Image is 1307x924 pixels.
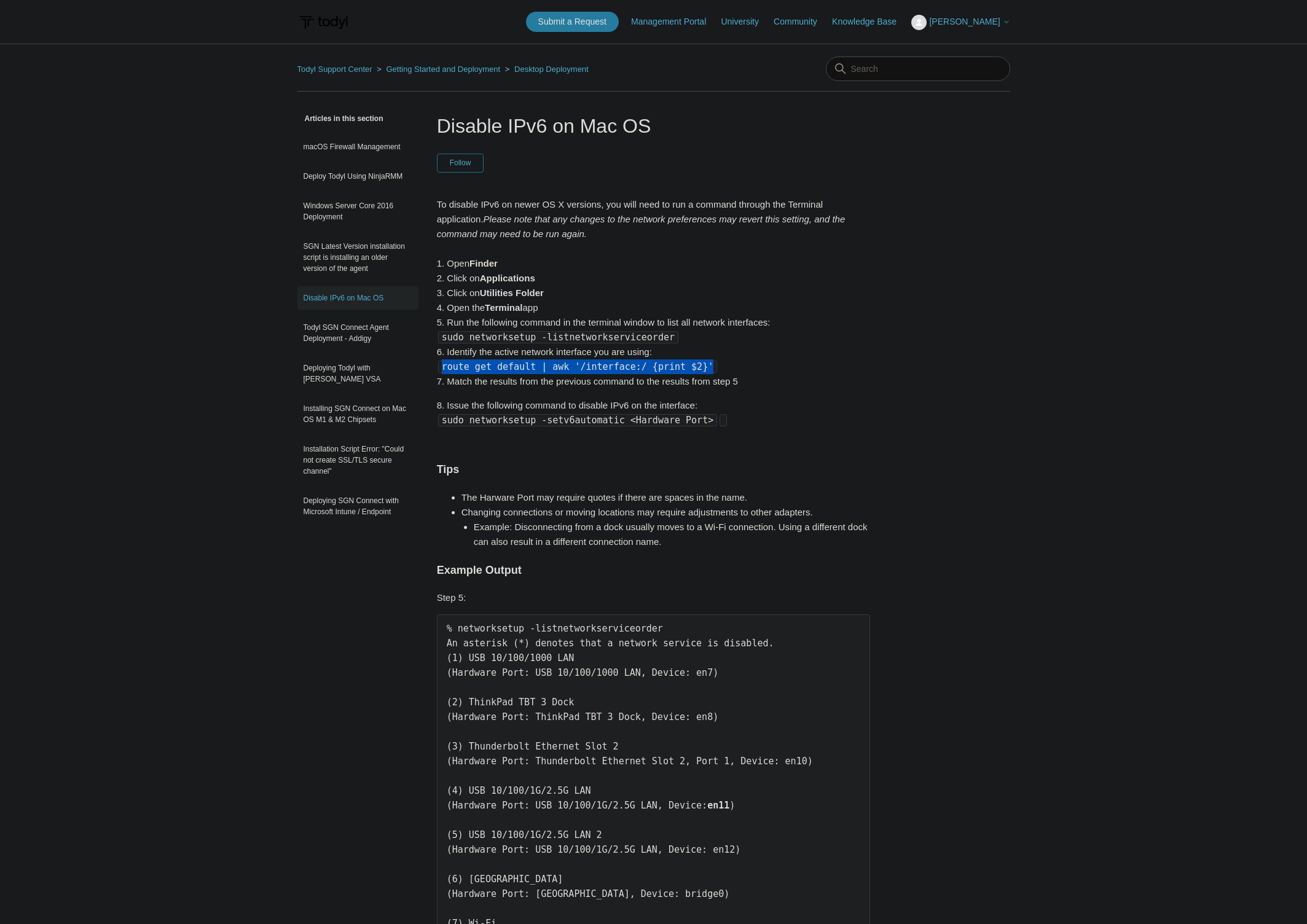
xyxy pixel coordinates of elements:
a: macOS Firewall Management [297,135,418,159]
span: [PERSON_NAME] [929,17,1000,26]
a: Disable IPv6 on Mac OS [297,286,418,310]
li: Todyl Support Center [297,65,375,74]
h3: Example Output [437,562,871,579]
code: sudo networksetup -listnetworkserviceorder [438,331,678,343]
a: Todyl SGN Connect Agent Deployment - Addigy [297,316,418,350]
a: Management Portal [631,15,718,28]
a: Deploy Todyl Using NinjaRMM [297,165,418,188]
h1: Disable IPv6 on Mac OS [437,111,871,141]
li: Changing connections or moving locations may require adjustments to other adapters. [461,505,871,549]
a: SGN Latest Version installation script is installing an older version of the agent [297,235,418,280]
a: Submit a Request [526,12,619,32]
input: Search [826,57,1010,81]
li: Desktop Deployment [503,65,589,74]
button: [PERSON_NAME] [911,15,1010,30]
p: 8. Issue the following command to disable IPv6 on the interface: [437,398,871,428]
code: sudo networksetup -setv6automatic <Hardware Port> [438,414,718,426]
a: Installing SGN Connect on Mac OS M1 & M2 Chipsets [297,397,418,431]
a: Getting Started and Deployment [386,65,500,74]
li: Example: Disconnecting from a dock usually moves to a Wi-Fi connection. Using a different dock ca... [474,520,871,549]
code: route get default | awk '/interface:/ {print $2}' [438,361,718,373]
strong: Utilities Folder [480,288,544,298]
a: Community [774,15,830,28]
p: To disable IPv6 on newer OS X versions, you will need to run a command through the Terminal appli... [437,197,871,389]
strong: Terminal [485,302,522,313]
a: Deploying SGN Connect with Microsoft Intune / Endpoint [297,489,418,523]
span: Articles in this section [297,114,383,123]
img: Todyl Support Center Help Center home page [297,11,350,34]
a: Desktop Deployment [514,65,589,74]
em: Please note that any changes to the network preferences may revert this setting, and the command ... [437,214,846,239]
a: University [721,15,771,28]
a: Windows Server Core 2016 Deployment [297,194,418,229]
button: Follow Article [437,154,484,172]
a: Knowledge Base [832,15,909,28]
li: The Harware Port may require quotes if there are spaces in the name. [461,490,871,505]
strong: en11 [707,800,729,811]
strong: Finder [469,258,498,268]
a: Deploying Todyl with [PERSON_NAME] VSA [297,356,418,391]
a: Installation Script Error: "Could not create SSL/TLS secure channel" [297,437,418,483]
h3: Tips [437,461,871,479]
li: Getting Started and Deployment [374,65,503,74]
a: Todyl Support Center [297,65,372,74]
strong: Applications [480,273,535,283]
p: Step 5: [437,590,871,605]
